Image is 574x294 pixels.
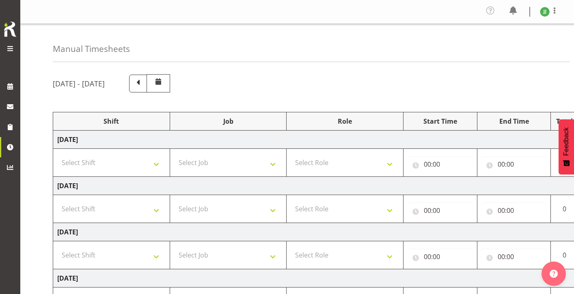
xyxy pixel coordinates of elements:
div: End Time [481,116,547,126]
input: Click to select... [408,249,473,265]
div: Total [555,116,574,126]
div: Role [291,116,399,126]
span: Feedback [563,127,570,156]
img: Rosterit icon logo [2,20,18,38]
h4: Manual Timesheets [53,44,130,54]
button: Feedback - Show survey [559,119,574,174]
input: Click to select... [481,249,547,265]
h5: [DATE] - [DATE] [53,79,105,88]
div: Shift [57,116,166,126]
div: Job [174,116,283,126]
div: Start Time [408,116,473,126]
input: Click to select... [408,156,473,172]
input: Click to select... [408,202,473,219]
img: joshua-joel11891.jpg [540,7,550,17]
img: help-xxl-2.png [550,270,558,278]
input: Click to select... [481,202,547,219]
input: Click to select... [481,156,547,172]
